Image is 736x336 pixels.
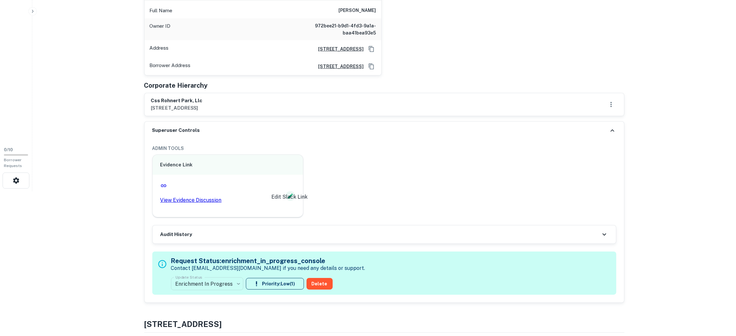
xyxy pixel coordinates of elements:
h6: ADMIN TOOLS [152,145,616,152]
h6: Superuser Controls [152,127,200,134]
span: 0 / 10 [4,147,13,152]
h4: [STREET_ADDRESS] [144,318,624,330]
div: Enrichment In Progress [171,275,243,293]
span: Borrower Requests [4,158,22,168]
h6: 972bee21-b9d1-4fd3-9a1a-baa41bea93e5 [299,22,376,36]
h5: Corporate Hierarchy [144,81,208,90]
button: Copy Address [367,62,376,71]
button: Copy Address [367,44,376,54]
button: Delete [307,278,333,290]
h6: [PERSON_NAME] [339,7,376,15]
label: Update Status [176,274,202,280]
div: Edit Slack Link [271,193,308,201]
p: [STREET_ADDRESS] [151,104,203,112]
p: Address [150,44,169,54]
h6: Audit History [160,231,192,238]
h6: Evidence Link [160,161,296,169]
h6: css rohnert park, llc [151,97,203,104]
button: Priority:Low(1) [246,278,304,290]
p: Borrower Address [150,62,191,71]
button: Edit Slack Link [286,191,295,201]
a: [STREET_ADDRESS] [313,63,364,70]
p: Owner ID [150,22,171,36]
a: View Evidence Discussion [160,183,222,209]
a: [STREET_ADDRESS] [313,45,364,53]
p: Contact [EMAIL_ADDRESS][DOMAIN_NAME] if you need any details or support. [171,264,365,272]
iframe: Chat Widget [704,284,736,315]
p: Full Name [150,7,173,15]
h5: Request Status: enrichment_in_progress_console [171,256,365,266]
p: View Evidence Discussion [160,196,222,204]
